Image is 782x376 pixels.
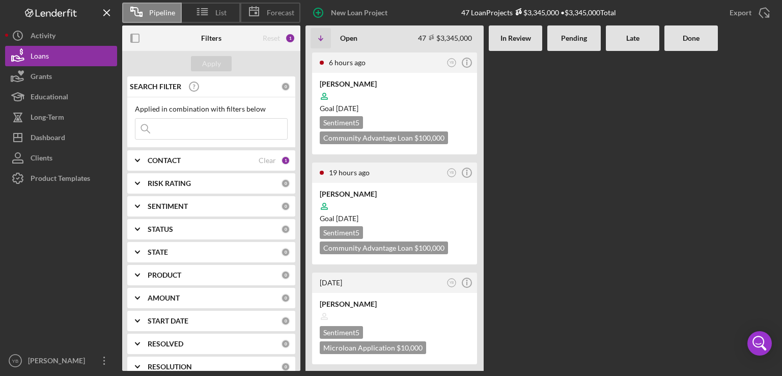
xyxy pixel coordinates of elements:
[31,46,49,69] div: Loans
[281,271,290,280] div: 0
[320,226,363,239] div: Sentiment 5
[31,107,64,130] div: Long-Term
[450,171,454,174] text: YB
[311,161,479,266] a: 19 hours agoYB[PERSON_NAME]Goal [DATE]Sentiment5Community Advantage Loan $100,000
[259,156,276,165] div: Clear
[281,82,290,91] div: 0
[31,25,55,48] div: Activity
[281,202,290,211] div: 0
[281,156,290,165] div: 1
[148,363,192,371] b: RESOLUTION
[285,33,295,43] div: 1
[320,241,448,254] div: Community Advantage Loan
[31,87,68,110] div: Educational
[149,9,175,17] span: Pipeline
[5,127,117,148] button: Dashboard
[267,9,294,17] span: Forecast
[148,294,180,302] b: AMOUNT
[320,214,358,223] span: Goal
[311,271,479,366] a: [DATE]YB[PERSON_NAME]Sentiment5Microloan Application $10,000
[202,56,221,71] div: Apply
[450,281,454,284] text: YB
[500,34,531,42] b: In Review
[25,351,92,373] div: [PERSON_NAME]
[31,168,90,191] div: Product Templates
[305,3,398,23] button: New Loan Project
[320,189,469,199] div: [PERSON_NAME]
[130,83,181,91] b: SEARCH FILTER
[340,34,357,42] b: Open
[31,66,52,89] div: Grants
[31,148,52,171] div: Clients
[148,156,181,165] b: CONTACT
[12,358,19,364] text: YB
[201,34,221,42] b: Filters
[281,316,290,326] div: 0
[336,104,358,113] time: 11/17/2025
[414,244,444,252] span: $100,000
[148,202,188,210] b: SENTIMENT
[561,34,587,42] b: Pending
[281,293,290,303] div: 0
[5,46,117,66] button: Loans
[445,166,459,180] button: YB
[329,58,366,67] time: 2025-09-10 16:55
[320,131,448,144] div: Community Advantage Loan
[719,3,777,23] button: Export
[397,343,423,352] span: $10,000
[281,339,290,348] div: 0
[336,214,358,223] time: 11/17/2025
[148,248,168,256] b: STATE
[320,299,469,309] div: [PERSON_NAME]
[414,133,444,142] span: $100,000
[320,278,342,287] time: 2025-09-09 17:33
[445,276,459,290] button: YB
[281,225,290,234] div: 0
[281,248,290,257] div: 0
[281,362,290,371] div: 0
[148,317,188,325] b: START DATE
[148,179,191,187] b: RISK RATING
[5,25,117,46] button: Activity
[5,107,117,127] button: Long-Term
[263,34,280,42] div: Reset
[320,341,426,354] div: Microloan Application
[5,168,117,189] button: Product Templates
[320,116,363,129] div: Sentiment 5
[311,51,479,156] a: 6 hours agoYB[PERSON_NAME]Goal [DATE]Sentiment5Community Advantage Loan $100,000
[683,34,700,42] b: Done
[135,105,288,113] div: Applied in combination with filters below
[450,61,454,64] text: YB
[281,179,290,188] div: 0
[461,8,616,17] div: 47 Loan Projects • $3,345,000 Total
[5,66,117,87] button: Grants
[191,56,232,71] button: Apply
[5,148,117,168] button: Clients
[445,56,459,70] button: YB
[418,34,472,42] div: 47 $3,345,000
[747,331,772,356] div: Open Intercom Messenger
[148,225,173,233] b: STATUS
[513,8,559,17] div: $3,345,000
[320,326,363,339] div: Sentiment 5
[148,340,183,348] b: RESOLVED
[730,3,751,23] div: Export
[320,79,469,89] div: [PERSON_NAME]
[5,351,117,371] button: YB[PERSON_NAME]
[329,168,370,177] time: 2025-09-10 04:17
[626,34,639,42] b: Late
[331,3,387,23] div: New Loan Project
[5,87,117,107] button: Educational
[215,9,227,17] span: List
[31,127,65,150] div: Dashboard
[148,271,181,279] b: PRODUCT
[320,104,358,113] span: Goal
